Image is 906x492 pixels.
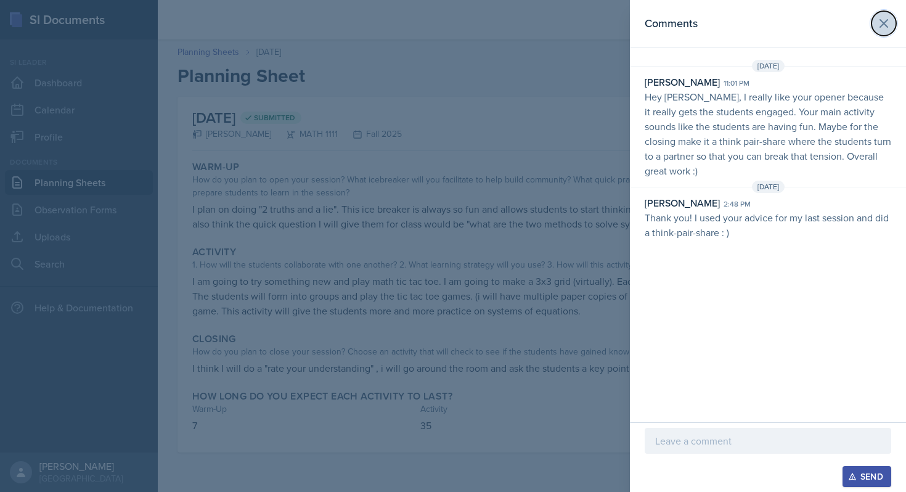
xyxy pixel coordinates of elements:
button: Send [843,466,891,487]
p: Hey [PERSON_NAME], I really like your opener because it really gets the students engaged. Your ma... [645,89,891,178]
span: [DATE] [752,60,785,72]
h2: Comments [645,15,698,32]
div: 11:01 pm [724,78,749,89]
div: 2:48 pm [724,199,751,210]
span: [DATE] [752,181,785,193]
p: Thank you! I used your advice for my last session and did a think-pair-share : ) [645,210,891,240]
div: [PERSON_NAME] [645,75,720,89]
div: Send [851,472,883,482]
div: [PERSON_NAME] [645,195,720,210]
